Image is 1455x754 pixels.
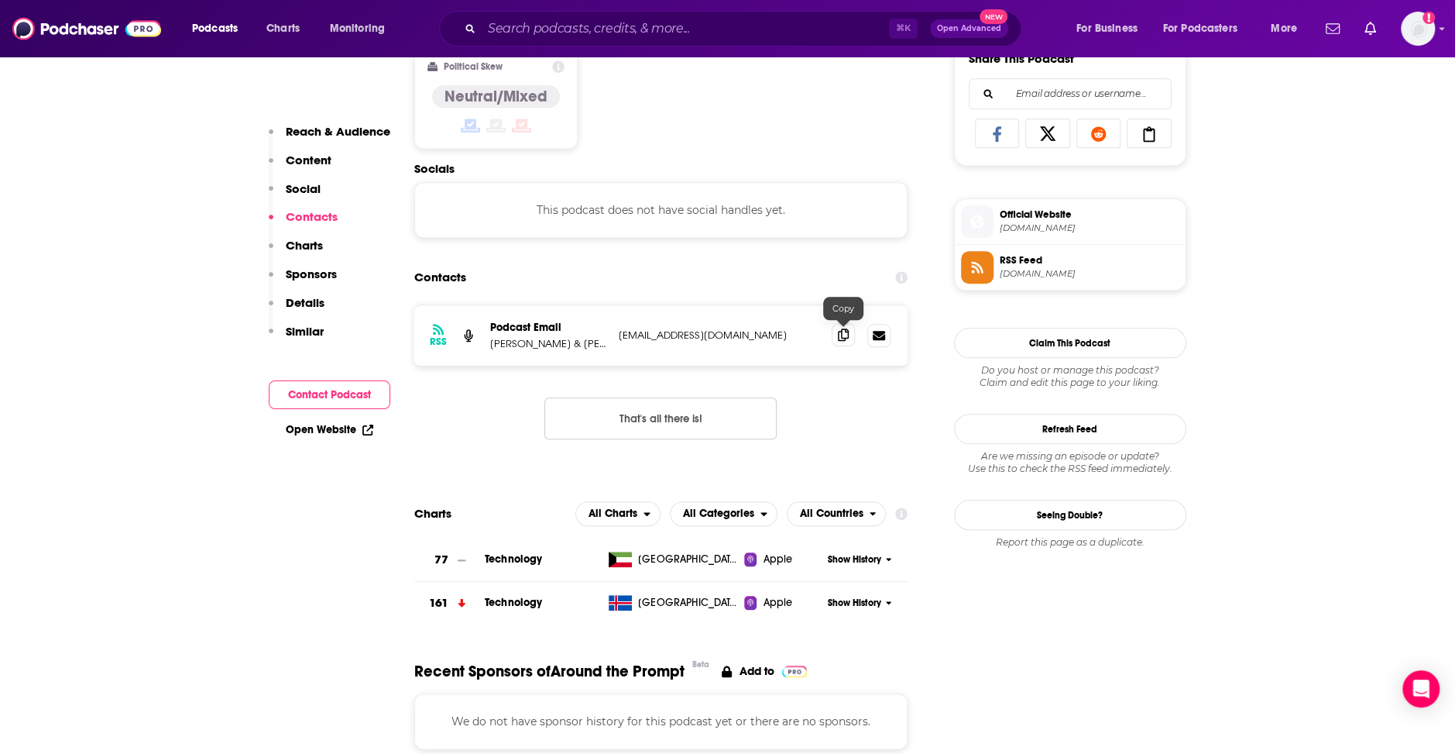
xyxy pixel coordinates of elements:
span: Charts [266,18,300,40]
span: Podcasts [192,18,238,40]
svg: Add a profile image [1422,12,1435,24]
span: Logged in as cmand-s [1401,12,1435,46]
button: Refresh Feed [954,414,1186,444]
a: 77 [414,539,485,581]
div: Search podcasts, credits, & more... [454,11,1036,46]
img: User Profile [1401,12,1435,46]
img: Podchaser - Follow, Share and Rate Podcasts [12,14,161,43]
p: Reach & Audience [286,124,390,139]
a: Technology [485,553,543,566]
span: Show History [828,553,881,566]
span: For Podcasters [1163,18,1237,40]
h3: RSS [430,336,447,348]
button: Claim This Podcast [954,328,1186,358]
button: Similar [269,324,324,353]
a: [GEOGRAPHIC_DATA] [602,595,744,611]
button: Content [269,153,331,181]
h3: Share This Podcast [969,51,1074,66]
h3: 77 [434,551,448,569]
a: Share on Reddit [1076,119,1121,148]
a: Apple [744,552,822,567]
button: Show History [822,553,897,566]
a: Technology [485,596,543,609]
a: Apple [744,595,822,611]
div: Open Intercom Messenger [1402,670,1440,708]
h4: Neutral/Mixed [444,87,547,106]
p: Content [286,153,331,167]
h3: 161 [429,594,448,612]
span: For Business [1076,18,1138,40]
span: All Categories [683,508,754,519]
a: RSS Feed[DOMAIN_NAME] [961,251,1179,284]
button: open menu [319,16,405,41]
span: aroundtheprompt.com [1000,222,1179,234]
span: media.rss.com [1000,268,1179,280]
div: Are we missing an episode or update? Use this to check the RSS feed immediately. [954,450,1186,475]
span: Recent Sponsors of Around the Prompt [414,662,685,681]
a: Show notifications dropdown [1319,15,1346,42]
button: Contact Podcast [269,380,390,409]
button: Contacts [269,209,338,238]
span: New [980,9,1007,24]
p: We do not have sponsor history for this podcast yet or there are no sponsors. [434,713,889,730]
span: Official Website [1000,208,1179,222]
span: Kuwait [638,552,739,567]
p: Contacts [286,209,338,224]
button: Show profile menu [1401,12,1435,46]
span: Do you host or manage this podcast? [954,364,1186,377]
button: open menu [787,501,887,526]
span: More [1271,18,1297,40]
button: open menu [1260,16,1316,41]
a: Share on X/Twitter [1025,119,1070,148]
p: [EMAIL_ADDRESS][DOMAIN_NAME] [619,329,820,342]
a: 161 [414,582,485,625]
h2: Categories [670,501,777,526]
h2: Charts [414,506,451,521]
h2: Countries [787,501,887,526]
span: All Countries [800,508,863,519]
span: Show History [828,597,881,610]
span: All Charts [589,508,637,519]
button: Charts [269,238,323,267]
a: Seeing Double? [954,500,1186,530]
h2: Platforms [575,501,661,526]
p: Podcast Email [490,321,606,334]
div: Beta [692,659,709,670]
div: Search followers [969,78,1172,109]
p: Add to [740,664,774,678]
span: Apple [763,552,792,567]
button: Open AdvancedNew [930,19,1008,38]
a: Share on Facebook [975,119,1020,148]
p: Similar [286,324,324,339]
p: Social [286,181,321,196]
span: ⌘ K [889,19,918,39]
a: Add to [722,662,808,681]
div: Copy [823,297,863,320]
input: Email address or username... [982,79,1158,108]
button: open menu [181,16,258,41]
a: Show notifications dropdown [1358,15,1382,42]
p: Sponsors [286,267,337,281]
button: Reach & Audience [269,124,390,153]
button: Sponsors [269,267,337,295]
h2: Political Skew [444,61,503,72]
button: Social [269,181,321,210]
button: open menu [1066,16,1157,41]
input: Search podcasts, credits, & more... [482,16,889,41]
a: Official Website[DOMAIN_NAME] [961,205,1179,238]
button: Show History [822,597,897,610]
div: Report this page as a duplicate. [954,536,1186,549]
span: RSS Feed [1000,253,1179,267]
p: [PERSON_NAME] & [PERSON_NAME] [490,337,606,350]
button: open menu [1153,16,1260,41]
p: Details [286,295,324,310]
span: Monitoring [330,18,385,40]
a: Charts [256,16,309,41]
div: This podcast does not have social handles yet. [414,182,908,238]
h2: Socials [414,161,908,176]
a: [GEOGRAPHIC_DATA] [602,552,744,567]
span: Open Advanced [937,25,1001,33]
